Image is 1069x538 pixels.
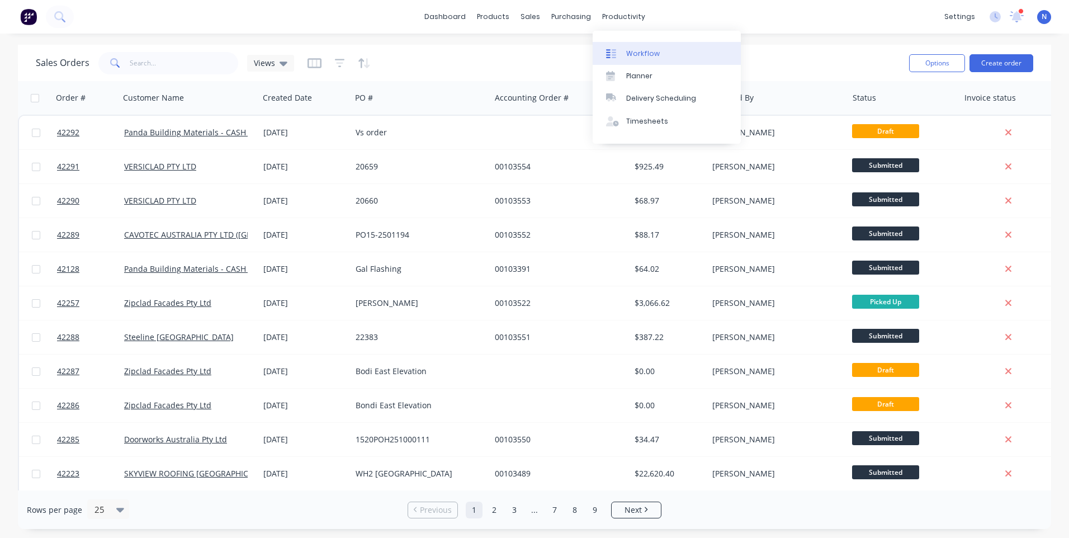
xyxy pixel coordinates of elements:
a: Zipclad Facades Pty Ltd [124,298,211,308]
div: 00103522 [495,298,619,309]
a: Delivery Scheduling [593,87,741,110]
input: Search... [130,52,239,74]
div: $0.00 [635,400,700,411]
span: Picked Up [852,295,919,309]
a: 42290 [57,184,124,218]
button: Options [909,54,965,72]
div: 00103552 [495,229,619,240]
div: 00103551 [495,332,619,343]
div: Bodi East Elevation [356,366,480,377]
div: 00103554 [495,161,619,172]
span: Submitted [852,465,919,479]
div: [PERSON_NAME] [712,434,836,445]
div: products [471,8,515,25]
div: $3,066.62 [635,298,700,309]
div: Customer Name [123,92,184,103]
div: Accounting Order # [495,92,569,103]
div: [PERSON_NAME] [356,298,480,309]
div: Workflow [626,49,660,59]
a: Planner [593,65,741,87]
div: [PERSON_NAME] [712,332,836,343]
a: Jump forward [526,502,543,518]
div: [PERSON_NAME] [712,195,836,206]
a: Zipclad Facades Pty Ltd [124,366,211,376]
a: 42291 [57,150,124,183]
div: [DATE] [263,263,347,275]
div: Delivery Scheduling [626,93,696,103]
span: 42257 [57,298,79,309]
a: 42285 [57,423,124,456]
div: [PERSON_NAME] [712,366,836,377]
a: 42287 [57,355,124,388]
div: [DATE] [263,229,347,240]
div: PO15-2501194 [356,229,480,240]
div: [DATE] [263,195,347,206]
div: [PERSON_NAME] [712,468,836,479]
span: Submitted [852,261,919,275]
div: $68.97 [635,195,700,206]
span: Previous [420,504,452,516]
a: 42289 [57,218,124,252]
a: Page 1 is your current page [466,502,483,518]
a: 42223 [57,457,124,490]
a: Timesheets [593,110,741,133]
div: Planner [626,71,652,81]
span: 42289 [57,229,79,240]
span: 42286 [57,400,79,411]
div: Gal Flashing [356,263,480,275]
a: Page 3 [506,502,523,518]
button: Create order [969,54,1033,72]
span: Submitted [852,329,919,343]
span: Submitted [852,226,919,240]
a: VERSICLAD PTY LTD [124,161,196,172]
div: productivity [597,8,651,25]
div: $387.22 [635,332,700,343]
span: Submitted [852,158,919,172]
div: $0.00 [635,366,700,377]
span: 42128 [57,263,79,275]
div: 1520POH251000111 [356,434,480,445]
div: [PERSON_NAME] [712,229,836,240]
a: Doorworks Australia Pty Ltd [124,434,227,445]
div: Timesheets [626,116,668,126]
a: 42288 [57,320,124,354]
div: settings [939,8,981,25]
div: Created Date [263,92,312,103]
div: $64.02 [635,263,700,275]
a: 42257 [57,286,124,320]
div: WH2 [GEOGRAPHIC_DATA] [356,468,480,479]
div: 20660 [356,195,480,206]
img: Factory [20,8,37,25]
div: Status [853,92,876,103]
div: [DATE] [263,366,347,377]
div: sales [515,8,546,25]
a: dashboard [419,8,471,25]
div: Bondi East Elevation [356,400,480,411]
span: 42291 [57,161,79,172]
div: [DATE] [263,332,347,343]
span: 42288 [57,332,79,343]
div: [PERSON_NAME] [712,298,836,309]
span: 42290 [57,195,79,206]
a: CAVOTEC AUSTRALIA PTY LTD ([GEOGRAPHIC_DATA]) [124,229,318,240]
div: 20659 [356,161,480,172]
a: VERSICLAD PTY LTD [124,195,196,206]
span: Submitted [852,192,919,206]
span: Submitted [852,431,919,445]
span: N [1042,12,1047,22]
div: [PERSON_NAME] [712,400,836,411]
span: 42292 [57,127,79,138]
a: Workflow [593,42,741,64]
span: 42285 [57,434,79,445]
div: 00103391 [495,263,619,275]
span: Views [254,57,275,69]
a: Next page [612,504,661,516]
a: 42286 [57,389,124,422]
a: 42128 [57,252,124,286]
span: Draft [852,363,919,377]
a: Page 9 [586,502,603,518]
div: Invoice status [964,92,1016,103]
div: [DATE] [263,127,347,138]
div: 00103550 [495,434,619,445]
a: Page 7 [546,502,563,518]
